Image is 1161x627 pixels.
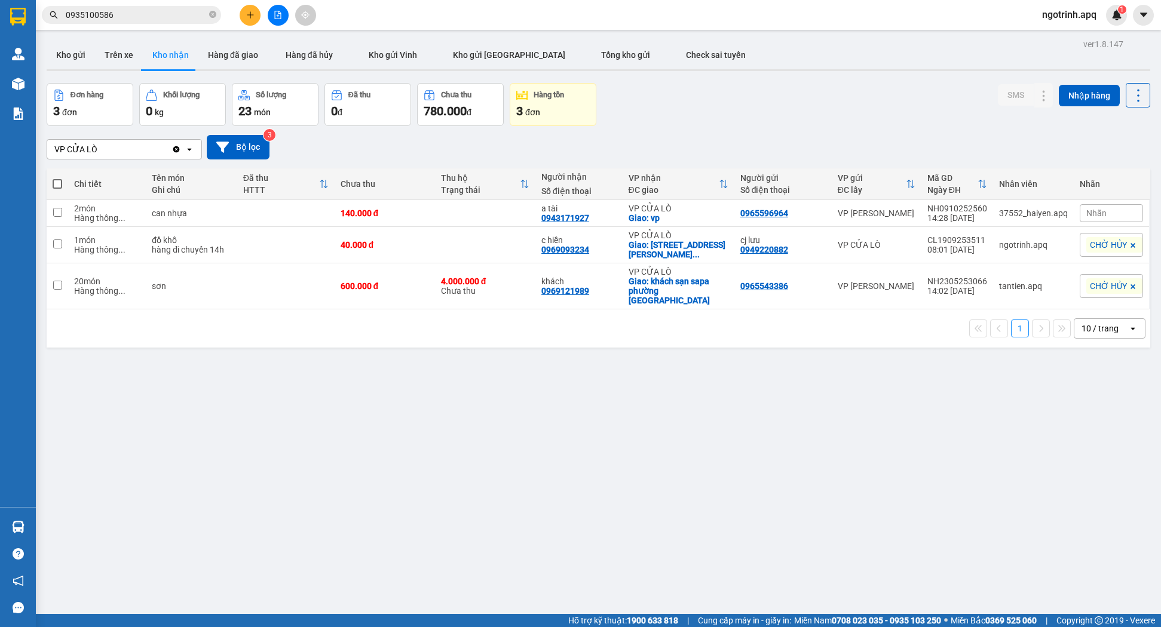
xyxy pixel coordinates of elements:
[12,107,24,120] img: solution-icon
[740,281,788,291] div: 0965543386
[207,135,269,159] button: Bộ lọc
[348,91,370,99] div: Đã thu
[601,50,650,60] span: Tổng kho gửi
[238,104,252,118] span: 23
[534,91,564,99] div: Hàng tồn
[629,230,728,240] div: VP CỬA LÒ
[254,107,271,117] span: món
[232,83,318,126] button: Số lượng23món
[1120,5,1124,14] span: 1
[568,614,678,627] span: Hỗ trợ kỹ thuật:
[338,107,342,117] span: đ
[1083,38,1123,51] div: ver 1.8.147
[12,48,24,60] img: warehouse-icon
[246,11,255,19] span: plus
[139,83,226,126] button: Khối lượng0kg
[467,107,471,117] span: đ
[341,281,429,291] div: 600.000 đ
[1082,322,1119,334] div: 10 / trang
[441,173,520,183] div: Thu hộ
[1095,616,1103,625] span: copyright
[453,50,565,60] span: Kho gửi [GEOGRAPHIC_DATA]
[12,521,24,533] img: warehouse-icon
[268,5,289,26] button: file-add
[998,84,1034,106] button: SMS
[927,276,987,286] div: NH2305253066
[623,168,734,200] th: Toggle SortBy
[74,213,140,223] div: Hàng thông thường
[369,50,417,60] span: Kho gửi Vinh
[74,276,140,286] div: 20 món
[927,173,978,183] div: Mã GD
[1133,5,1154,26] button: caret-down
[693,250,700,259] span: ...
[541,286,589,296] div: 0969121989
[243,185,319,195] div: HTTT
[152,208,231,218] div: can nhựa
[264,129,275,141] sup: 3
[1090,281,1127,291] span: CHỜ HỦY
[1080,179,1143,189] div: Nhãn
[240,5,261,26] button: plus
[516,104,523,118] span: 3
[152,185,231,195] div: Ghi chú
[74,235,140,245] div: 1 món
[687,614,689,627] span: |
[424,104,467,118] span: 780.000
[838,185,906,195] div: ĐC lấy
[441,276,529,296] div: Chưa thu
[53,104,60,118] span: 3
[435,168,535,200] th: Toggle SortBy
[927,245,987,254] div: 08:01 [DATE]
[417,83,504,126] button: Chưa thu780.000đ
[838,208,915,218] div: VP [PERSON_NAME]
[629,267,728,276] div: VP CỬA LÒ
[209,11,216,18] span: close-circle
[629,213,728,223] div: Giao: vp
[698,614,791,627] span: Cung cấp máy in - giấy in:
[838,240,915,250] div: VP CỬA LÒ
[1111,10,1122,20] img: icon-new-feature
[999,240,1068,250] div: ngotrinh.apq
[629,276,728,305] div: Giao: khách sạn sapa phường nghi hương
[74,179,140,189] div: Chi tiết
[927,213,987,223] div: 14:28 [DATE]
[13,548,24,560] span: question-circle
[341,208,429,218] div: 140.000 đ
[301,11,310,19] span: aim
[510,83,596,126] button: Hàng tồn3đơn
[99,143,100,155] input: Selected VP CỬA LÒ.
[237,168,335,200] th: Toggle SortBy
[740,208,788,218] div: 0965596964
[209,10,216,21] span: close-circle
[47,41,95,69] button: Kho gửi
[629,204,728,213] div: VP CỬA LÒ
[541,213,589,223] div: 0943171927
[13,575,24,586] span: notification
[243,173,319,183] div: Đã thu
[143,41,198,69] button: Kho nhận
[740,173,826,183] div: Người gửi
[985,616,1037,625] strong: 0369 525 060
[274,11,282,19] span: file-add
[1128,324,1138,333] svg: open
[838,173,906,183] div: VP gửi
[1086,208,1107,218] span: Nhãn
[627,616,678,625] strong: 1900 633 818
[999,179,1068,189] div: Nhân viên
[629,173,719,183] div: VP nhận
[146,104,152,118] span: 0
[441,185,520,195] div: Trạng thái
[152,173,231,183] div: Tên món
[921,168,993,200] th: Toggle SortBy
[341,179,429,189] div: Chưa thu
[541,172,616,182] div: Người nhận
[1033,7,1106,22] span: ngotrinh.apq
[944,618,948,623] span: ⚪️
[74,286,140,296] div: Hàng thông thường
[541,245,589,254] div: 0969093234
[951,614,1037,627] span: Miền Bắc
[62,107,77,117] span: đơn
[118,213,125,223] span: ...
[740,235,826,245] div: cj lưu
